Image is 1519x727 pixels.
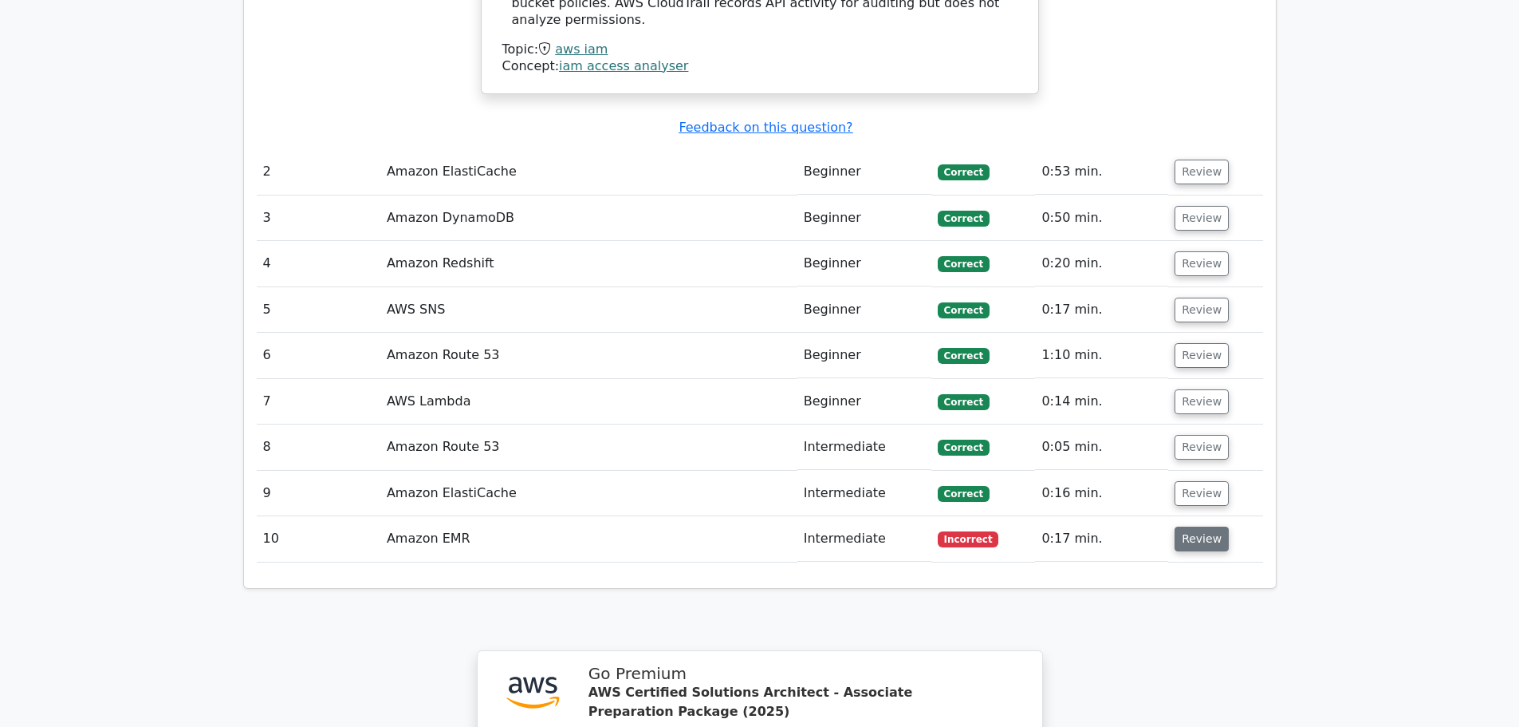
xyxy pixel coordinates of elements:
[380,287,797,333] td: AWS SNS
[938,211,990,227] span: Correct
[257,241,380,286] td: 4
[938,164,990,180] span: Correct
[1175,206,1229,231] button: Review
[938,486,990,502] span: Correct
[797,287,931,333] td: Beginner
[257,471,380,516] td: 9
[797,149,931,195] td: Beginner
[1035,471,1168,516] td: 0:16 min.
[1035,516,1168,562] td: 0:17 min.
[257,379,380,425] td: 7
[797,425,931,470] td: Intermediate
[380,425,797,470] td: Amazon Route 53
[938,440,990,456] span: Correct
[1175,298,1229,322] button: Review
[380,379,797,425] td: AWS Lambda
[257,196,380,241] td: 3
[559,58,688,73] a: iam access analyser
[1035,425,1168,470] td: 0:05 min.
[1175,435,1229,460] button: Review
[502,58,1017,75] div: Concept:
[938,256,990,272] span: Correct
[257,287,380,333] td: 5
[1175,160,1229,184] button: Review
[380,241,797,286] td: Amazon Redshift
[257,516,380,562] td: 10
[1035,287,1168,333] td: 0:17 min.
[257,333,380,378] td: 6
[1175,389,1229,414] button: Review
[380,471,797,516] td: Amazon ElastiCache
[679,120,852,135] a: Feedback on this question?
[797,196,931,241] td: Beginner
[1035,241,1168,286] td: 0:20 min.
[380,333,797,378] td: Amazon Route 53
[1035,379,1168,425] td: 0:14 min.
[797,333,931,378] td: Beginner
[555,41,608,57] a: aws iam
[938,531,999,547] span: Incorrect
[1175,343,1229,368] button: Review
[797,379,931,425] td: Beginner
[380,149,797,195] td: Amazon ElastiCache
[797,471,931,516] td: Intermediate
[1035,333,1168,378] td: 1:10 min.
[502,41,1017,58] div: Topic:
[1175,481,1229,506] button: Review
[380,196,797,241] td: Amazon DynamoDB
[797,241,931,286] td: Beginner
[1175,251,1229,276] button: Review
[938,394,990,410] span: Correct
[257,149,380,195] td: 2
[1035,196,1168,241] td: 0:50 min.
[1175,527,1229,551] button: Review
[938,302,990,318] span: Correct
[938,348,990,364] span: Correct
[797,516,931,562] td: Intermediate
[380,516,797,562] td: Amazon EMR
[1035,149,1168,195] td: 0:53 min.
[257,425,380,470] td: 8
